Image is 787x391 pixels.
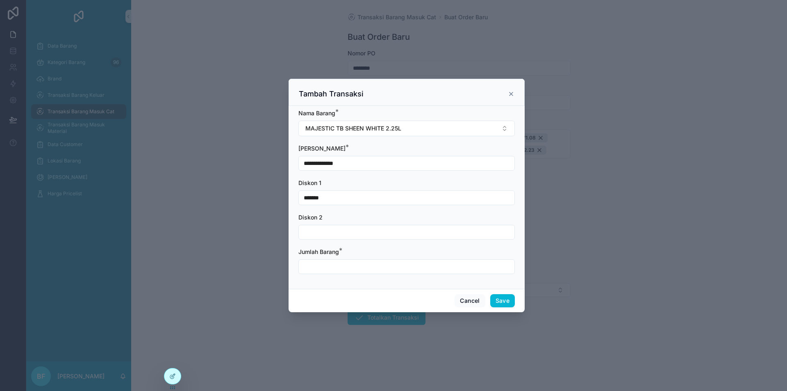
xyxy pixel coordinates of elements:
span: Diskon 1 [298,179,321,186]
span: Nama Barang [298,110,335,117]
button: Save [490,294,515,307]
button: Cancel [455,294,485,307]
h3: Tambah Transaksi [299,89,364,99]
span: Jumlah Barang [298,248,339,255]
button: Select Button [298,121,515,136]
span: Diskon 2 [298,214,323,221]
span: MAJESTIC TB SHEEN WHITE 2.25L [305,124,401,133]
span: [PERSON_NAME] [298,145,346,152]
